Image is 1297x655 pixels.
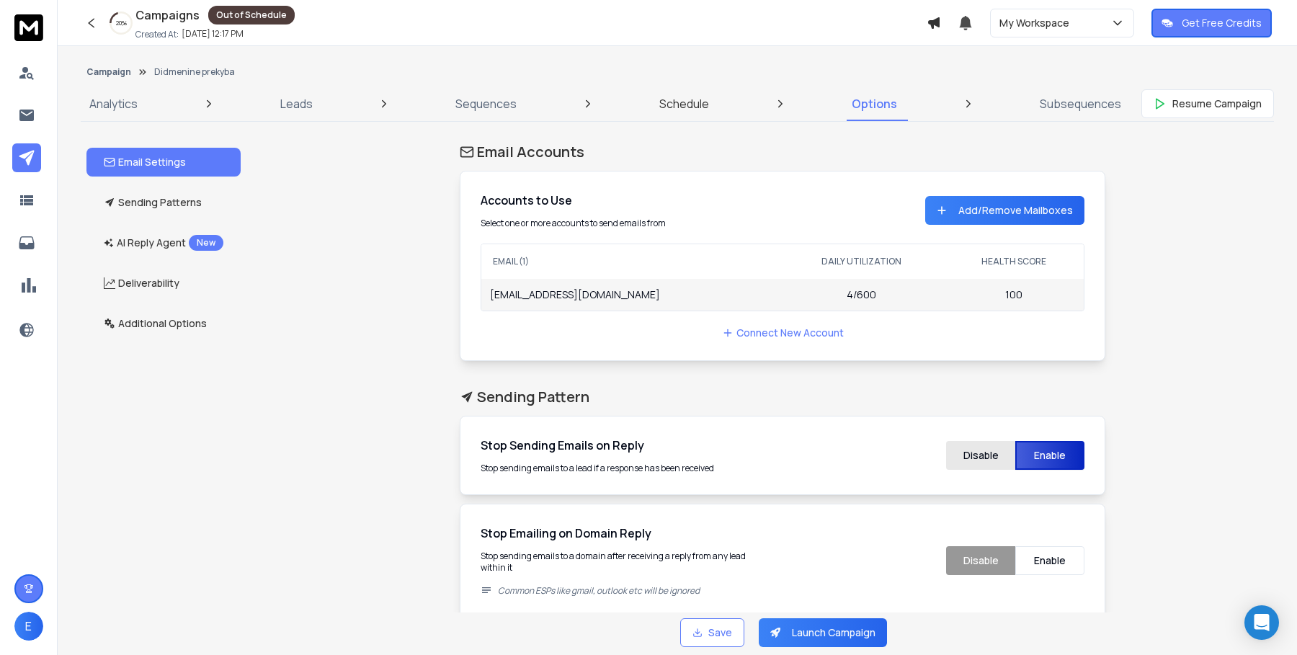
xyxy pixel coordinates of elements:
div: Open Intercom Messenger [1244,605,1279,640]
p: Sequences [455,95,517,112]
div: Out of Schedule [208,6,295,24]
button: Email Settings [86,148,241,177]
p: Schedule [659,95,709,112]
p: Analytics [89,95,138,112]
p: Created At: [135,29,179,40]
button: E [14,612,43,641]
p: My Workspace [999,16,1075,30]
h1: Email Accounts [460,142,1105,162]
a: Sequences [447,86,525,121]
a: Subsequences [1031,86,1130,121]
h1: Campaigns [135,6,200,24]
p: Subsequences [1040,95,1121,112]
p: 20 % [116,19,127,27]
p: Get Free Credits [1182,16,1262,30]
p: Didmenine prekyba [154,66,235,78]
p: [DATE] 12:17 PM [182,28,244,40]
a: Analytics [81,86,146,121]
a: Leads [272,86,321,121]
a: Schedule [651,86,718,121]
button: Campaign [86,66,131,78]
p: Leads [280,95,313,112]
button: Get Free Credits [1151,9,1272,37]
button: Resume Campaign [1141,89,1274,118]
p: Options [852,95,897,112]
a: Options [843,86,906,121]
p: Email Settings [104,155,186,169]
